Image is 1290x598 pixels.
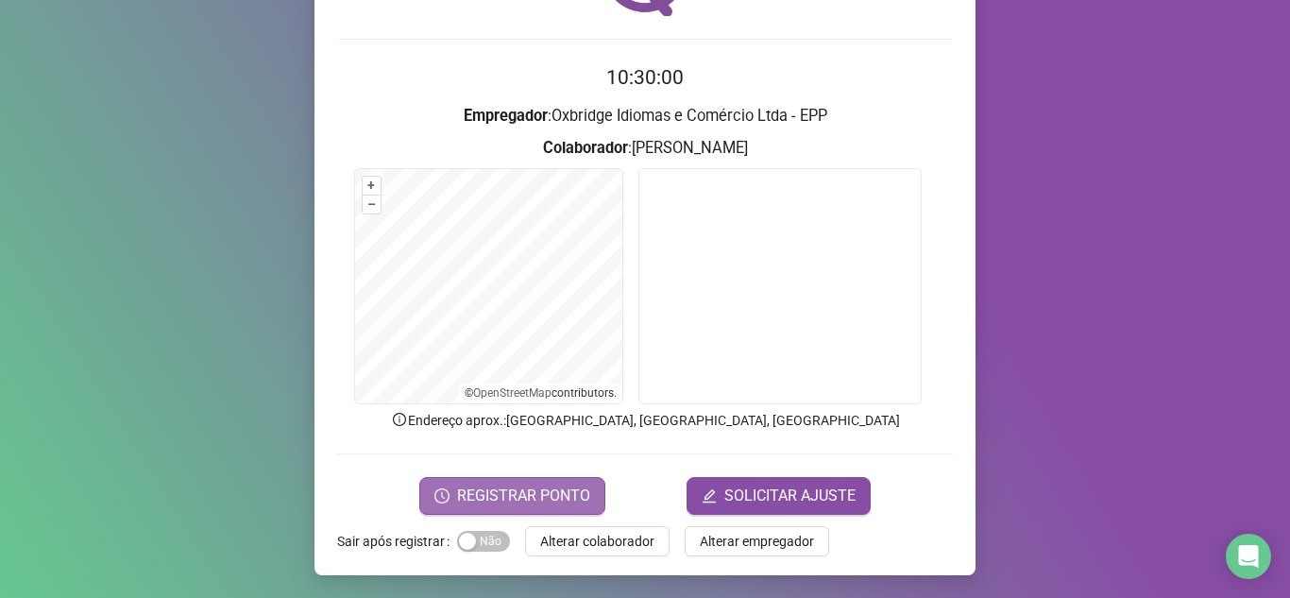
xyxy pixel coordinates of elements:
[543,139,628,157] strong: Colaborador
[337,410,953,431] p: Endereço aprox. : [GEOGRAPHIC_DATA], [GEOGRAPHIC_DATA], [GEOGRAPHIC_DATA]
[363,177,381,195] button: +
[700,531,814,552] span: Alterar empregador
[724,485,856,507] span: SOLICITAR AJUSTE
[391,411,408,428] span: info-circle
[465,386,617,400] li: © contributors.
[363,196,381,214] button: –
[337,526,457,556] label: Sair após registrar
[525,526,670,556] button: Alterar colaborador
[540,531,654,552] span: Alterar colaborador
[464,107,548,125] strong: Empregador
[434,488,450,504] span: clock-circle
[1226,534,1271,579] div: Open Intercom Messenger
[419,477,605,515] button: REGISTRAR PONTO
[606,66,684,89] time: 10:30:00
[473,386,552,400] a: OpenStreetMap
[702,488,717,504] span: edit
[337,136,953,161] h3: : [PERSON_NAME]
[337,104,953,128] h3: : Oxbridge Idiomas e Comércio Ltda - EPP
[687,477,871,515] button: editSOLICITAR AJUSTE
[685,526,829,556] button: Alterar empregador
[457,485,590,507] span: REGISTRAR PONTO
